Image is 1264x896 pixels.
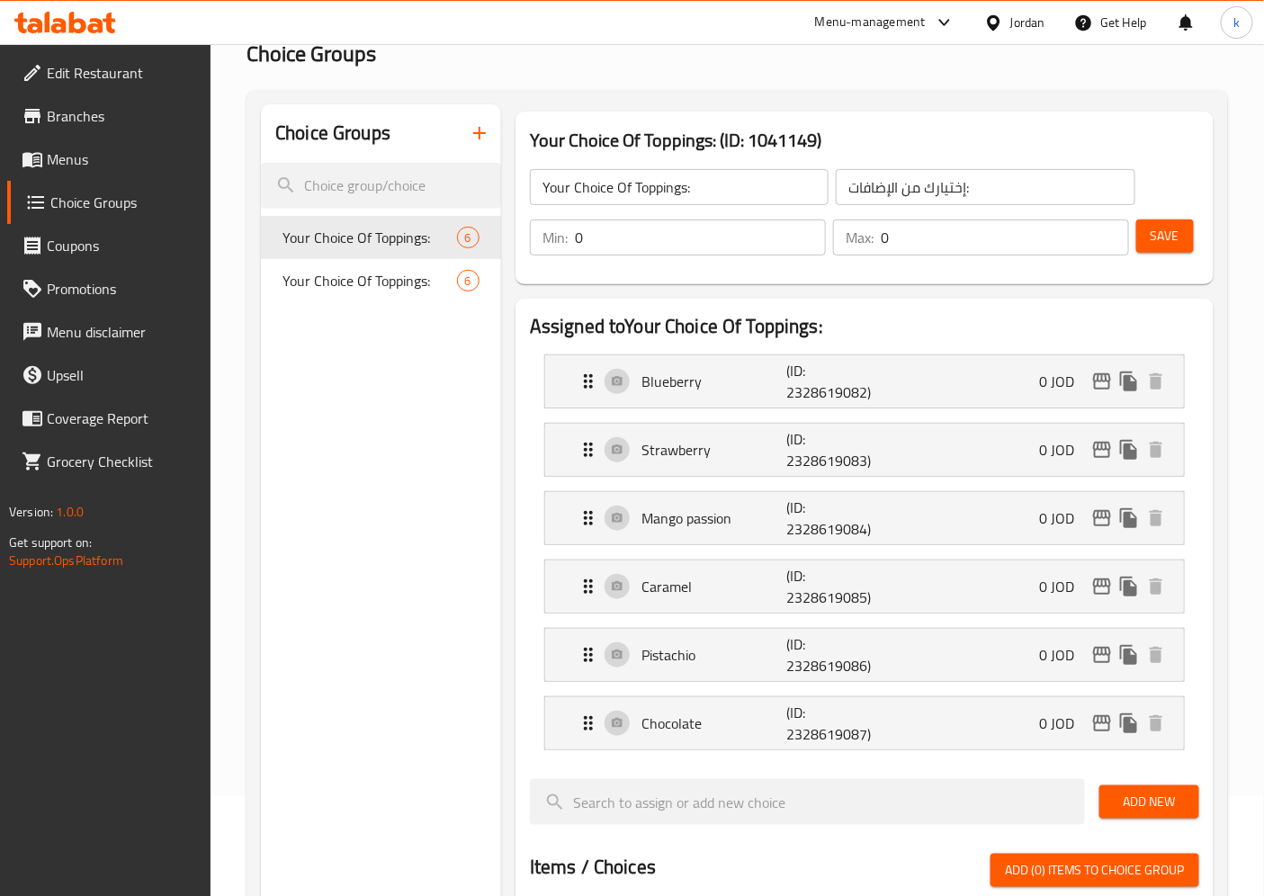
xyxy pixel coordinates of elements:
div: Expand [545,560,1184,613]
p: (ID: 2328619084) [786,497,883,540]
button: delete [1143,505,1170,532]
button: edit [1089,710,1116,737]
p: Chocolate [641,712,786,734]
p: (ID: 2328619085) [786,565,883,608]
button: edit [1089,368,1116,395]
a: Coupons [7,224,211,267]
button: delete [1143,710,1170,737]
button: Add (0) items to choice group [991,854,1199,887]
a: Edit Restaurant [7,51,211,94]
p: 0 JOD [1039,576,1089,597]
button: duplicate [1116,436,1143,463]
button: duplicate [1116,505,1143,532]
p: Caramel [641,576,786,597]
span: Edit Restaurant [47,62,197,84]
p: 0 JOD [1039,439,1089,461]
button: duplicate [1116,710,1143,737]
button: Add New [1099,785,1199,819]
p: (ID: 2328619086) [786,633,883,676]
button: edit [1089,436,1116,463]
div: Expand [545,629,1184,681]
li: Expand [530,347,1199,416]
span: Coverage Report [47,408,197,429]
span: Branches [47,105,197,127]
a: Support.OpsPlatform [9,549,123,572]
div: Expand [545,697,1184,749]
p: Strawberry [641,439,786,461]
a: Upsell [7,354,211,397]
h2: Items / Choices [530,854,656,881]
li: Expand [530,552,1199,621]
span: Your Choice Of Toppings: [282,270,457,291]
li: Expand [530,689,1199,757]
p: Max: [846,227,874,248]
span: Upsell [47,364,197,386]
button: delete [1143,573,1170,600]
a: Grocery Checklist [7,440,211,483]
p: 0 JOD [1039,712,1089,734]
a: Promotions [7,267,211,310]
button: delete [1143,368,1170,395]
span: Choice Groups [50,192,197,213]
button: duplicate [1116,641,1143,668]
span: Menus [47,148,197,170]
span: Save [1151,225,1179,247]
a: Coverage Report [7,397,211,440]
span: k [1233,13,1240,32]
a: Choice Groups [7,181,211,224]
li: Expand [530,416,1199,484]
button: Save [1136,220,1194,253]
span: Add (0) items to choice group [1005,859,1185,882]
button: duplicate [1116,368,1143,395]
button: delete [1143,436,1170,463]
p: Pistachio [641,644,786,666]
li: Expand [530,484,1199,552]
span: Choice Groups [247,33,376,74]
p: 0 JOD [1039,507,1089,529]
span: 1.0.0 [56,500,84,524]
span: Coupons [47,235,197,256]
a: Menu disclaimer [7,310,211,354]
h2: Assigned to Your Choice Of Toppings: [530,313,1199,340]
div: Expand [545,355,1184,408]
div: Your Choice Of Toppings:6 [261,216,501,259]
a: Branches [7,94,211,138]
button: edit [1089,573,1116,600]
div: Choices [457,270,480,291]
div: Expand [545,492,1184,544]
div: Jordan [1010,13,1045,32]
p: 0 JOD [1039,371,1089,392]
div: Expand [545,424,1184,476]
span: Menu disclaimer [47,321,197,343]
div: Your Choice Of Toppings:6 [261,259,501,302]
p: 0 JOD [1039,644,1089,666]
p: Blueberry [641,371,786,392]
h2: Choice Groups [275,120,390,147]
span: Your Choice Of Toppings: [282,227,457,248]
span: 6 [458,229,479,246]
input: search [530,779,1085,825]
button: edit [1089,505,1116,532]
a: Menus [7,138,211,181]
p: (ID: 2328619087) [786,702,883,745]
p: Mango passion [641,507,786,529]
input: search [261,163,501,209]
p: (ID: 2328619082) [786,360,883,403]
span: Grocery Checklist [47,451,197,472]
span: Promotions [47,278,197,300]
span: Get support on: [9,531,92,554]
span: Add New [1114,791,1185,813]
div: Menu-management [815,12,926,33]
p: (ID: 2328619083) [786,428,883,471]
button: delete [1143,641,1170,668]
span: Version: [9,500,53,524]
li: Expand [530,621,1199,689]
h3: Your Choice Of Toppings: (ID: 1041149) [530,126,1199,155]
span: 6 [458,273,479,290]
button: duplicate [1116,573,1143,600]
button: edit [1089,641,1116,668]
p: Min: [542,227,568,248]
